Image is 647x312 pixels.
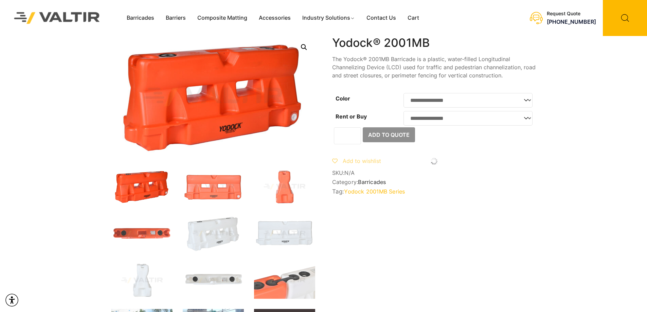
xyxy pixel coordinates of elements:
[336,113,367,120] label: Rent or Buy
[344,188,405,195] a: Yodock 2001MB Series
[332,36,536,50] h1: Yodock® 2001MB
[192,13,253,23] a: Composite Matting
[402,13,425,23] a: Cart
[332,179,536,185] span: Category:
[336,95,350,102] label: Color
[254,168,315,205] img: 2001MB_Org_Side.jpg
[547,11,596,17] div: Request Quote
[5,3,109,33] img: Valtir Rentals
[361,13,402,23] a: Contact Us
[254,262,315,299] img: 2001MB_Xtra2.jpg
[253,13,296,23] a: Accessories
[296,13,361,23] a: Industry Solutions
[160,13,192,23] a: Barriers
[254,215,315,252] img: 2001MB_Nat_Front.jpg
[332,55,536,79] p: The Yodock® 2001MB Barricade is a plastic, water-filled Longitudinal Channelizing Device (LCD) us...
[111,215,173,252] img: 2001MB_Org_Top.jpg
[358,179,386,185] a: Barricades
[183,262,244,299] img: 2001MB_Nat_Top.jpg
[183,215,244,252] img: 2001MB_Nat_3Q.jpg
[344,169,355,176] span: N/A
[332,170,536,176] span: SKU:
[111,262,173,299] img: 2001MB_Nat_Side.jpg
[547,18,596,25] a: [PHONE_NUMBER]
[111,168,173,205] img: 2001MB_Org_3Q.jpg
[332,188,536,195] span: Tag:
[334,127,361,144] input: Product quantity
[363,127,415,142] button: Add to Quote
[183,168,244,205] img: 2001MB_Org_Front.jpg
[121,13,160,23] a: Barricades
